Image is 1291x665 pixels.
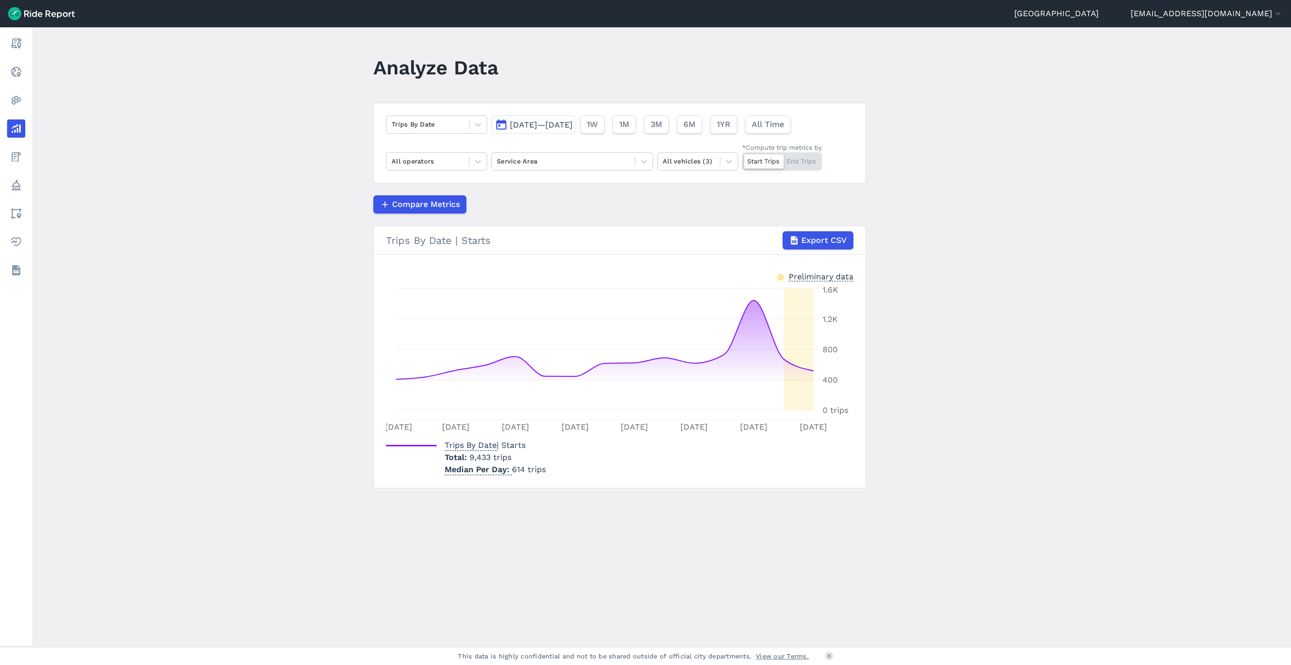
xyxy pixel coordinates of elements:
a: Datasets [7,261,25,279]
span: [DATE]—[DATE] [510,120,573,130]
a: Analyze [7,119,25,138]
span: Total [445,452,469,462]
span: 6M [683,118,696,131]
tspan: [DATE] [740,422,767,432]
span: All Time [752,118,784,131]
tspan: [DATE] [800,422,827,432]
p: 614 trips [445,464,546,476]
button: 1YR [710,115,737,134]
span: | Starts [445,440,526,450]
h1: Analyze Data [373,54,498,81]
span: Median Per Day [445,462,512,475]
tspan: [DATE] [385,422,412,432]
span: 1YR [717,118,730,131]
span: 9,433 trips [469,452,511,462]
tspan: [DATE] [621,422,648,432]
span: Compare Metrics [392,198,460,211]
button: 1M [613,115,636,134]
div: Trips By Date | Starts [386,231,853,250]
button: Export CSV [783,231,853,250]
span: Export CSV [801,234,847,246]
button: [DATE]—[DATE] [491,115,576,134]
a: Health [7,233,25,251]
a: Realtime [7,63,25,81]
tspan: [DATE] [562,422,589,432]
button: 1W [580,115,605,134]
a: View our Terms. [756,651,809,661]
tspan: [DATE] [502,422,529,432]
div: Preliminary data [789,271,853,281]
tspan: 0 trips [823,405,848,415]
div: *Compute trip metrics by [742,143,822,152]
tspan: 800 [823,345,838,354]
button: All Time [745,115,791,134]
a: Policy [7,176,25,194]
tspan: [DATE] [680,422,708,432]
span: 3M [651,118,662,131]
button: Compare Metrics [373,195,466,214]
a: Areas [7,204,25,223]
button: 3M [644,115,669,134]
a: Fees [7,148,25,166]
tspan: 1.2K [823,314,838,324]
tspan: 1.6K [823,285,838,295]
tspan: [DATE] [442,422,469,432]
button: 6M [677,115,702,134]
a: Heatmaps [7,91,25,109]
span: Trips By Date [445,437,497,451]
a: Report [7,34,25,53]
img: Ride Report [8,7,75,20]
span: 1W [587,118,598,131]
a: [GEOGRAPHIC_DATA] [1014,8,1099,20]
tspan: 400 [823,375,838,385]
span: 1M [619,118,629,131]
button: [EMAIL_ADDRESS][DOMAIN_NAME] [1131,8,1283,20]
